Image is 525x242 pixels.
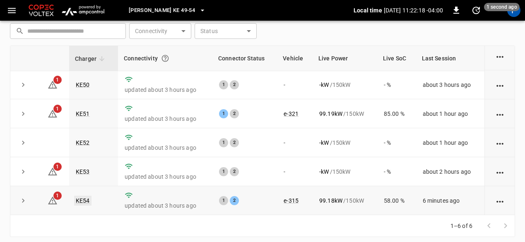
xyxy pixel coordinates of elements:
[495,196,505,205] div: action cell options
[125,173,206,181] p: updated about 3 hours ago
[319,168,371,176] div: / 150 kW
[416,157,484,186] td: about 2 hours ago
[48,168,58,175] a: 1
[377,128,416,157] td: - %
[377,186,416,215] td: 58.00 %
[76,81,90,88] a: KE50
[48,110,58,117] a: 1
[219,109,228,118] div: 1
[219,138,228,147] div: 1
[416,70,484,99] td: about 3 hours ago
[495,52,505,60] div: action cell options
[495,139,505,147] div: action cell options
[416,46,484,71] th: Last Session
[17,108,29,120] button: expand row
[277,128,313,157] td: -
[53,76,62,84] span: 1
[230,167,239,176] div: 2
[230,80,239,89] div: 2
[319,81,329,89] p: - kW
[319,168,329,176] p: - kW
[484,3,520,11] span: 1 second ago
[17,137,29,149] button: expand row
[230,109,239,118] div: 2
[319,110,342,118] p: 99.19 kW
[53,163,62,171] span: 1
[219,196,228,205] div: 1
[354,6,382,14] p: Local time
[74,196,92,206] a: KE54
[277,46,313,71] th: Vehicle
[17,79,29,91] button: expand row
[125,201,206,210] p: updated about 3 hours ago
[377,157,416,186] td: - %
[319,139,371,147] div: / 150 kW
[284,197,299,204] a: e-315
[219,80,228,89] div: 1
[125,2,209,19] button: [PERSON_NAME] KE 49-54
[27,2,55,18] img: Customer Logo
[277,157,313,186] td: -
[495,168,505,176] div: action cell options
[313,46,377,71] th: Live Power
[416,99,484,128] td: about 1 hour ago
[319,81,371,89] div: / 150 kW
[17,194,29,207] button: expand row
[319,139,329,147] p: - kW
[158,51,173,66] button: Connection between the charger and our software.
[212,46,277,71] th: Connector Status
[48,197,58,204] a: 1
[48,81,58,87] a: 1
[124,51,207,66] div: Connectivity
[377,99,416,128] td: 85.00 %
[59,2,107,18] img: ampcontrol.io logo
[470,4,483,17] button: set refresh interval
[319,110,371,118] div: / 150 kW
[277,70,313,99] td: -
[384,6,443,14] p: [DATE] 11:22:18 -04:00
[76,168,90,175] a: KE53
[125,86,206,94] p: updated about 3 hours ago
[495,110,505,118] div: action cell options
[76,110,90,117] a: KE51
[219,167,228,176] div: 1
[416,186,484,215] td: 6 minutes ago
[416,128,484,157] td: about 1 hour ago
[495,81,505,89] div: action cell options
[76,139,90,146] a: KE52
[75,54,107,64] span: Charger
[377,46,416,71] th: Live SoC
[319,196,371,205] div: / 150 kW
[319,196,342,205] p: 99.18 kW
[129,6,195,15] span: [PERSON_NAME] KE 49-54
[284,110,299,117] a: e-321
[17,165,29,178] button: expand row
[53,192,62,200] span: 1
[230,138,239,147] div: 2
[450,222,472,230] p: 1–6 of 6
[230,196,239,205] div: 2
[125,115,206,123] p: updated about 3 hours ago
[377,70,416,99] td: - %
[125,144,206,152] p: updated about 3 hours ago
[53,105,62,113] span: 1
